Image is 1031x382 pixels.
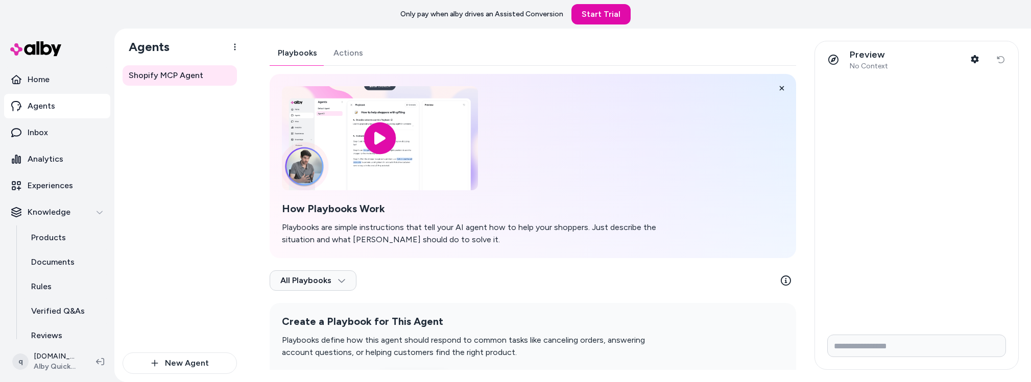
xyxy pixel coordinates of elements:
[21,323,110,348] a: Reviews
[28,73,50,86] p: Home
[121,39,170,55] h1: Agents
[31,256,75,268] p: Documents
[4,120,110,145] a: Inbox
[280,275,346,286] span: All Playbooks
[6,345,88,378] button: q[DOMAIN_NAME] ShopifyAlby QuickStart Store
[34,351,80,362] p: [DOMAIN_NAME] Shopify
[850,49,888,61] p: Preview
[31,232,66,244] p: Products
[28,126,48,139] p: Inbox
[282,221,674,246] p: Playbooks are simple instructions that tell your AI agent how to help your shoppers. Just describ...
[4,94,110,118] a: Agents
[325,41,371,65] button: Actions
[28,153,63,165] p: Analytics
[21,299,110,323] a: Verified Q&As
[28,206,70,218] p: Knowledge
[31,329,62,342] p: Reviews
[129,69,203,82] span: Shopify MCP Agent
[34,362,80,372] span: Alby QuickStart Store
[282,315,674,328] h2: Create a Playbook for This Agent
[21,274,110,299] a: Rules
[21,250,110,274] a: Documents
[28,180,73,192] p: Experiences
[4,67,110,92] a: Home
[31,305,85,317] p: Verified Q&As
[4,147,110,171] a: Analytics
[282,334,674,359] p: Playbooks define how this agent should respond to common tasks like canceling orders, answering a...
[850,62,888,71] span: No Context
[123,65,237,86] a: Shopify MCP Agent
[12,353,29,370] span: q
[270,41,325,65] button: Playbooks
[4,173,110,198] a: Experiences
[571,4,631,24] a: Start Trial
[10,41,61,56] img: alby Logo
[21,225,110,250] a: Products
[282,202,674,215] h2: How Playbooks Work
[31,281,52,293] p: Rules
[400,9,563,19] p: Only pay when alby drives an Assisted Conversion
[827,335,1006,357] input: Write your prompt here
[28,100,55,112] p: Agents
[270,270,356,291] button: All Playbooks
[123,352,237,374] button: New Agent
[4,200,110,224] button: Knowledge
